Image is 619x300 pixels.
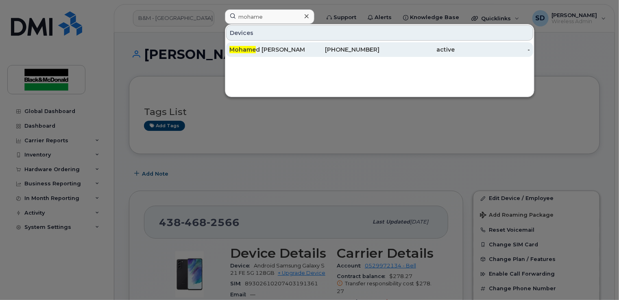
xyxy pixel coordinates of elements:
[305,46,380,54] div: [PHONE_NUMBER]
[229,46,305,54] div: d [PERSON_NAME]
[455,46,530,54] div: -
[380,46,455,54] div: active
[229,46,256,53] span: Mohame
[226,25,533,41] div: Devices
[226,42,533,57] a: Mohamed [PERSON_NAME][PHONE_NUMBER]active-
